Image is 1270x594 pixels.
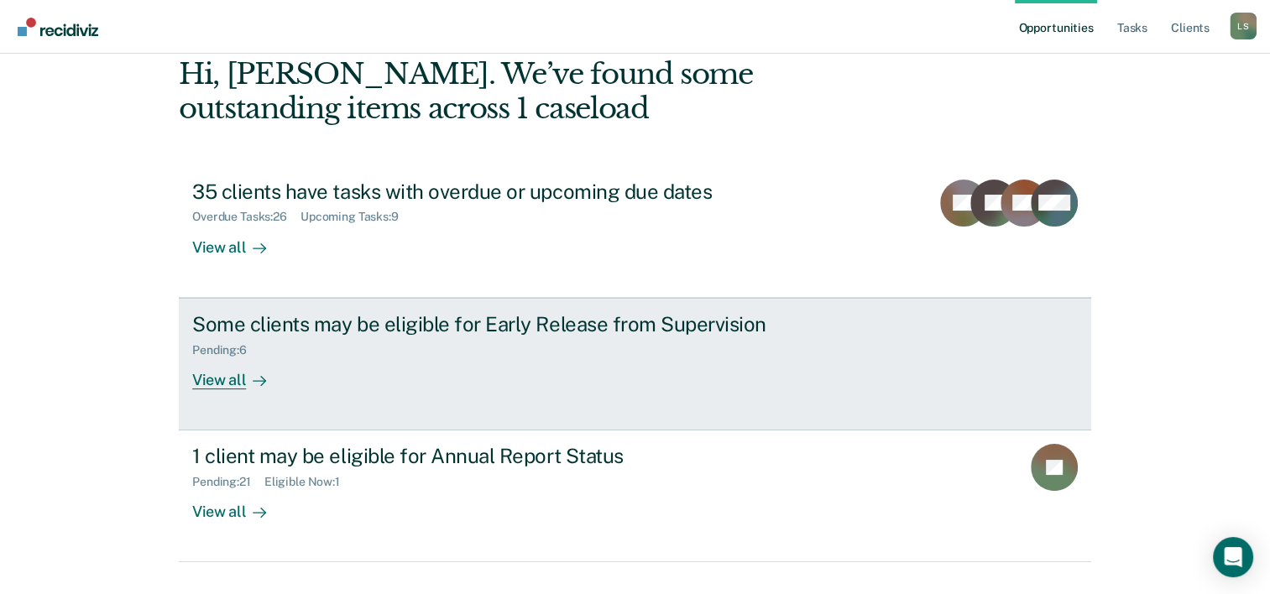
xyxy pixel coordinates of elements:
[179,430,1091,562] a: 1 client may be eligible for Annual Report StatusPending:21Eligible Now:1View all
[1230,13,1257,39] button: Profile dropdown button
[179,298,1091,430] a: Some clients may be eligible for Early Release from SupervisionPending:6View all
[192,357,286,389] div: View all
[179,166,1091,298] a: 35 clients have tasks with overdue or upcoming due datesOverdue Tasks:26Upcoming Tasks:9View all
[179,57,908,126] div: Hi, [PERSON_NAME]. We’ve found some outstanding items across 1 caseload
[264,475,353,489] div: Eligible Now : 1
[1230,13,1257,39] div: L S
[192,489,286,522] div: View all
[192,312,781,336] div: Some clients may be eligible for Early Release from Supervision
[18,18,98,36] img: Recidiviz
[192,343,260,357] div: Pending : 6
[1213,537,1253,577] div: Open Intercom Messenger
[192,180,781,204] div: 35 clients have tasks with overdue or upcoming due dates
[192,475,264,489] div: Pending : 21
[301,210,412,224] div: Upcoming Tasks : 9
[192,224,286,257] div: View all
[192,210,301,224] div: Overdue Tasks : 26
[192,444,781,468] div: 1 client may be eligible for Annual Report Status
